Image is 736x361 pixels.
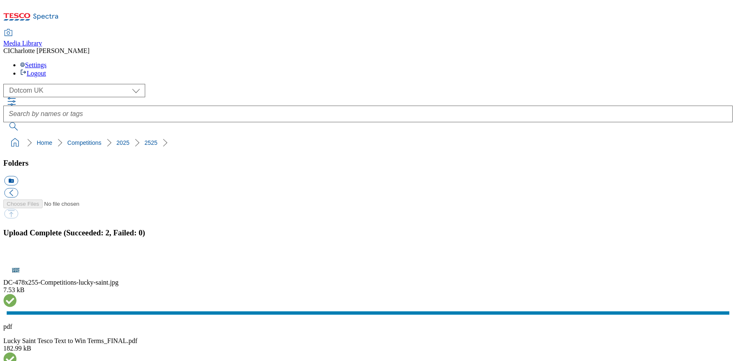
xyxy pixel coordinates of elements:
a: Competitions [67,139,101,146]
a: Media Library [3,30,42,47]
p: pdf [3,323,733,331]
a: 2025 [116,139,129,146]
div: DC-478x255-Competitions-lucky-saint.jpg [3,279,733,286]
input: Search by names or tags [3,106,733,122]
div: 182.99 kB [3,345,733,352]
span: Charlotte [PERSON_NAME] [10,47,90,54]
span: Media Library [3,40,42,47]
div: 7.53 kB [3,286,733,294]
a: Logout [20,70,46,77]
h3: Folders [3,159,733,168]
a: 2525 [144,139,157,146]
nav: breadcrumb [3,135,733,151]
a: home [8,136,22,149]
div: Lucky Saint Tesco Text to Win Terms_FINAL.pdf [3,337,733,345]
a: Settings [20,61,47,68]
img: preview [3,264,28,277]
h3: Upload Complete (Succeeded: 2, Failed: 0) [3,228,733,237]
a: Home [37,139,52,146]
span: CI [3,47,10,54]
